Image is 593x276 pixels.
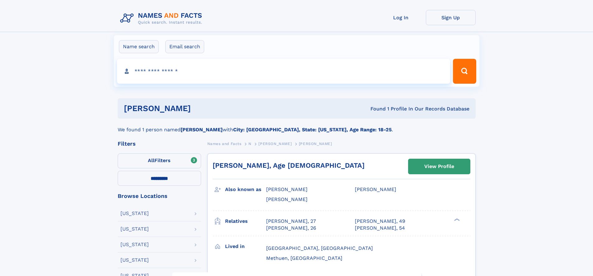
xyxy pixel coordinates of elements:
h3: Relatives [225,216,266,227]
a: [PERSON_NAME] [258,140,292,147]
div: We found 1 person named with . [118,119,476,133]
span: N [248,142,252,146]
button: Search Button [453,59,476,84]
h1: [PERSON_NAME] [124,105,281,112]
img: Logo Names and Facts [118,10,207,27]
span: Methuen, [GEOGRAPHIC_DATA] [266,255,342,261]
a: [PERSON_NAME], Age [DEMOGRAPHIC_DATA] [213,161,365,169]
b: City: [GEOGRAPHIC_DATA], State: [US_STATE], Age Range: 18-25 [233,127,392,133]
label: Name search [119,40,159,53]
span: [PERSON_NAME] [266,186,308,192]
span: [PERSON_NAME] [258,142,292,146]
div: Found 1 Profile In Our Records Database [280,105,469,112]
a: Log In [376,10,426,25]
a: [PERSON_NAME], 54 [355,225,405,232]
b: [PERSON_NAME] [181,127,223,133]
h3: Also known as [225,184,266,195]
div: Browse Locations [118,193,201,199]
div: [US_STATE] [120,258,149,263]
h3: Lived in [225,241,266,252]
span: [PERSON_NAME] [355,186,396,192]
span: [PERSON_NAME] [266,196,308,202]
a: [PERSON_NAME], 49 [355,218,405,225]
a: View Profile [408,159,470,174]
a: Sign Up [426,10,476,25]
label: Email search [165,40,204,53]
div: View Profile [424,159,454,174]
a: N [248,140,252,147]
a: Names and Facts [207,140,242,147]
div: [US_STATE] [120,242,149,247]
a: [PERSON_NAME], 26 [266,225,316,232]
label: Filters [118,153,201,168]
input: search input [117,59,450,84]
div: ❯ [453,218,460,222]
span: All [148,157,154,163]
span: [GEOGRAPHIC_DATA], [GEOGRAPHIC_DATA] [266,245,373,251]
a: [PERSON_NAME], 27 [266,218,316,225]
span: [PERSON_NAME] [299,142,332,146]
div: Filters [118,141,201,147]
div: [US_STATE] [120,211,149,216]
div: [US_STATE] [120,227,149,232]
